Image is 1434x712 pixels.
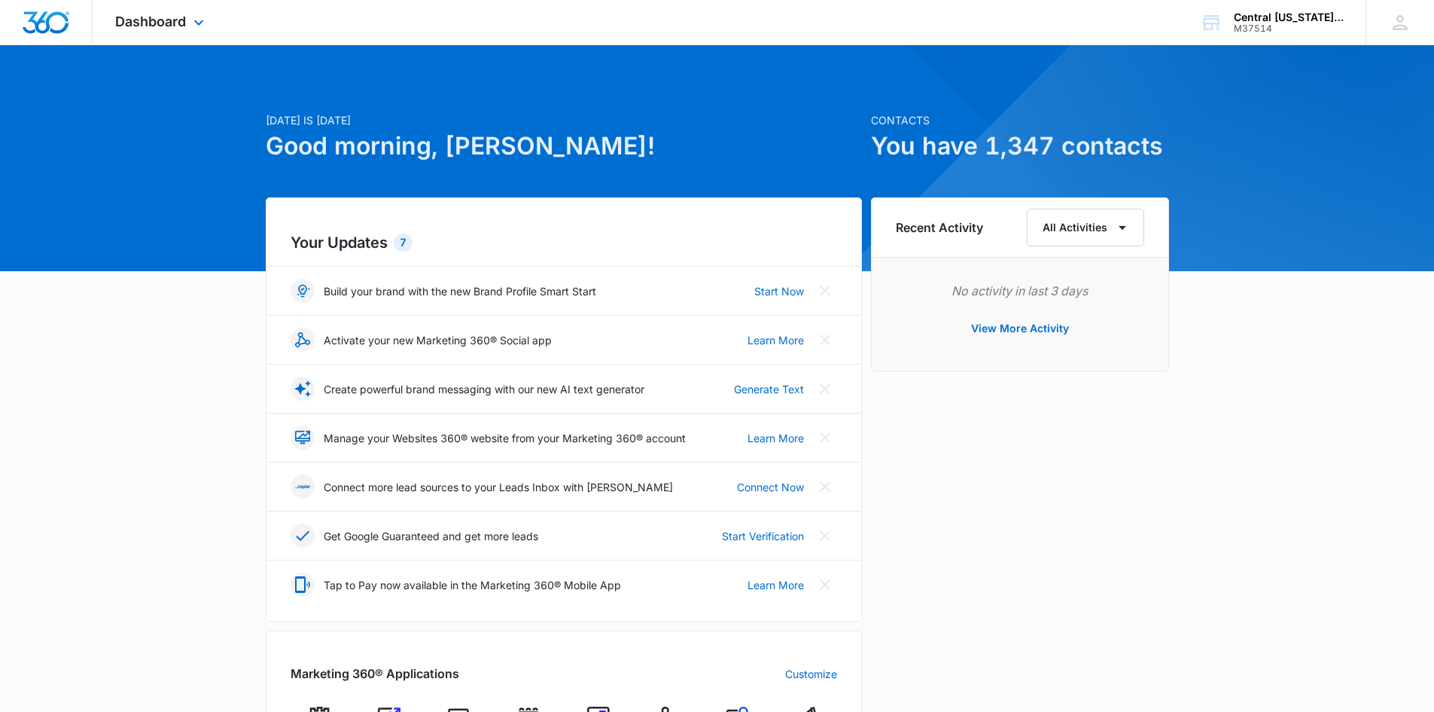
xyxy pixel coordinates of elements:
[734,381,804,397] a: Generate Text
[394,234,413,252] div: 7
[324,479,673,495] p: Connect more lead sources to your Leads Inbox with [PERSON_NAME]
[324,577,621,593] p: Tap to Pay now available in the Marketing 360® Mobile App
[324,283,596,299] p: Build your brand with the new Brand Profile Smart Start
[747,332,804,348] a: Learn More
[747,430,804,446] a: Learn More
[813,475,837,499] button: Close
[813,279,837,303] button: Close
[754,283,804,299] a: Start Now
[871,128,1169,164] h1: You have 1,347 contacts
[813,377,837,401] button: Close
[324,430,686,446] p: Manage your Websites 360® website from your Marketing 360® account
[813,328,837,352] button: Close
[722,528,804,544] a: Start Verification
[324,528,538,544] p: Get Google Guaranteed and get more leads
[324,332,552,348] p: Activate your new Marketing 360® Social app
[896,218,983,237] h6: Recent Activity
[115,14,186,29] span: Dashboard
[1234,11,1344,23] div: account name
[1027,209,1144,246] button: All Activities
[813,426,837,450] button: Close
[266,112,862,128] p: [DATE] is [DATE]
[1234,23,1344,34] div: account id
[785,666,837,682] a: Customize
[324,381,644,397] p: Create powerful brand messaging with our new AI text generator
[813,573,837,597] button: Close
[291,665,459,683] h2: Marketing 360® Applications
[737,479,804,495] a: Connect Now
[896,282,1144,300] p: No activity in last 3 days
[291,231,837,254] h2: Your Updates
[871,112,1169,128] p: Contacts
[266,128,862,164] h1: Good morning, [PERSON_NAME]!
[747,577,804,593] a: Learn More
[956,310,1084,347] button: View More Activity
[813,524,837,548] button: Close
